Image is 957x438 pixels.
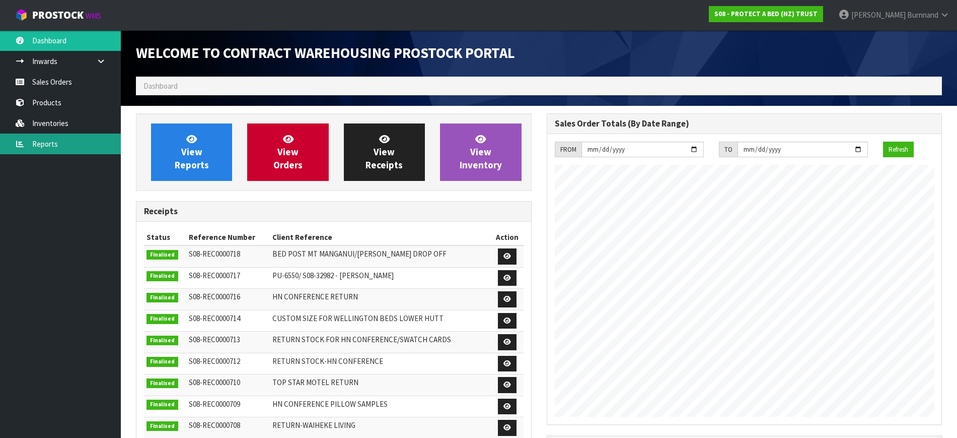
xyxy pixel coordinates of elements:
[272,314,444,323] span: CUSTOM SIZE FOR WELLINGTON BEDS LOWER HUTT
[189,271,240,280] span: S08-REC0000717
[907,10,938,20] span: Burnnand
[146,293,178,303] span: Finalised
[460,133,502,171] span: View Inventory
[146,357,178,367] span: Finalised
[272,271,394,280] span: PU-6550/ S08-32982 - [PERSON_NAME]
[146,250,178,260] span: Finalised
[189,399,240,409] span: S08-REC0000709
[189,420,240,430] span: S08-REC0000708
[189,335,240,344] span: S08-REC0000713
[272,335,451,344] span: RETURN STOCK FOR HN CONFERENCE/SWATCH CARDS
[189,249,240,259] span: S08-REC0000718
[189,356,240,366] span: S08-REC0000712
[15,9,28,21] img: cube-alt.png
[186,229,270,245] th: Reference Number
[146,400,178,410] span: Finalised
[272,292,358,301] span: HN CONFERENCE RETURN
[440,123,521,181] a: ViewInventory
[247,123,328,181] a: ViewOrders
[146,271,178,281] span: Finalised
[144,207,524,216] h3: Receipts
[270,229,491,245] th: Client Reference
[719,142,738,158] div: TO
[146,421,178,431] span: Finalised
[146,314,178,324] span: Finalised
[189,314,240,323] span: S08-REC0000714
[144,229,186,245] th: Status
[714,10,818,18] strong: S08 - PROTECT A BED (NZ) TRUST
[555,142,581,158] div: FROM
[143,81,178,91] span: Dashboard
[883,142,914,158] button: Refresh
[151,123,232,181] a: ViewReports
[136,44,515,62] span: Welcome to Contract Warehousing ProStock Portal
[851,10,906,20] span: [PERSON_NAME]
[365,133,403,171] span: View Receipts
[146,336,178,346] span: Finalised
[555,119,934,129] h3: Sales Order Totals (By Date Range)
[272,249,447,259] span: BED POST MT MANGANUI/[PERSON_NAME] DROP OFF
[175,133,209,171] span: View Reports
[272,420,355,430] span: RETURN-WAIHEKE LIVING
[272,399,388,409] span: HN CONFERENCE PILLOW SAMPLES
[86,11,101,21] small: WMS
[272,378,358,387] span: TOP STAR MOTEL RETURN
[344,123,425,181] a: ViewReceipts
[272,356,383,366] span: RETURN STOCK-HN CONFERENCE
[32,9,84,22] span: ProStock
[189,378,240,387] span: S08-REC0000710
[189,292,240,301] span: S08-REC0000716
[491,229,523,245] th: Action
[146,379,178,389] span: Finalised
[273,133,303,171] span: View Orders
